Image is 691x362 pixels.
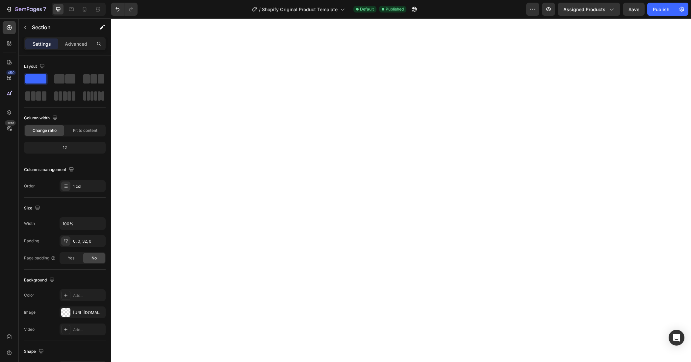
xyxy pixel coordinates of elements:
span: / [259,6,261,13]
p: Advanced [65,40,87,47]
span: Save [628,7,639,12]
div: Column width [24,114,59,123]
div: Background [24,276,56,285]
div: Columns management [24,165,75,174]
button: Publish [647,3,675,16]
div: Order [24,183,35,189]
div: 450 [6,70,16,75]
iframe: Design area [111,18,691,362]
p: Section [32,23,86,31]
input: Auto [60,218,105,229]
div: Width [24,221,35,227]
div: Beta [5,120,16,126]
div: [URL][DOMAIN_NAME] [73,310,104,316]
button: Save [623,3,645,16]
div: 0, 0, 32, 0 [73,238,104,244]
div: Padding [24,238,39,244]
button: Assigned Products [558,3,620,16]
div: Undo/Redo [111,3,138,16]
div: Size [24,204,41,213]
span: Change ratio [33,128,57,133]
span: No [91,255,97,261]
div: Add... [73,327,104,333]
span: Shopify Original Product Template [262,6,338,13]
div: Video [24,326,35,332]
div: Open Intercom Messenger [669,330,684,346]
div: 1 col [73,183,104,189]
div: 12 [25,143,104,152]
div: Shape [24,347,45,356]
span: Assigned Products [563,6,605,13]
span: Yes [68,255,74,261]
button: 7 [3,3,49,16]
div: Publish [653,6,669,13]
div: Add... [73,293,104,299]
span: Fit to content [73,128,97,133]
p: Settings [33,40,51,47]
div: Image [24,309,36,315]
span: Default [360,6,374,12]
p: 7 [43,5,46,13]
div: Page padding [24,255,56,261]
div: Color [24,292,34,298]
div: Layout [24,62,46,71]
span: Published [386,6,404,12]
